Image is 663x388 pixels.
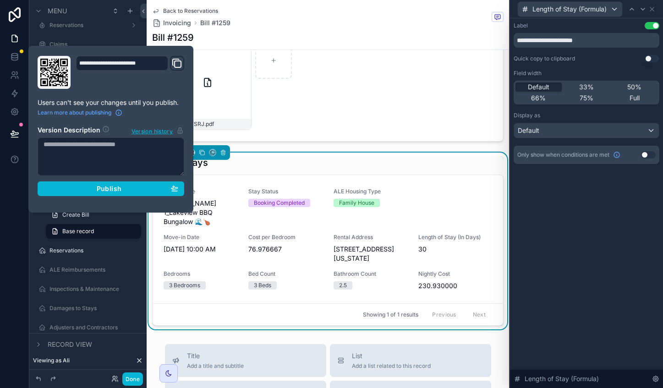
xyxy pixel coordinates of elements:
a: Bill #1259 [200,18,230,27]
button: Version history [131,126,184,136]
span: Viewing as Ali [33,357,70,364]
span: Cost per Bedroom [248,234,322,241]
p: Users can't see your changes until you publish. [38,98,184,107]
span: Back to Reservations [163,7,218,15]
button: Length of Stay (Formula) [517,1,623,17]
label: ALE Reimbursements [49,266,139,273]
span: Learn more about publishing [38,109,111,116]
span: Add a list related to this record [352,362,431,370]
span: Showing 1 of 1 results [363,311,418,318]
button: Done [122,372,143,386]
span: Invoicing [163,18,191,27]
label: Claims [49,41,139,48]
div: Label [514,22,528,29]
button: ListAdd a list related to this record [330,344,491,377]
span: Move-in Date [164,234,237,241]
span: Default [518,126,539,135]
span: Publish [97,185,121,193]
span: Record Title [164,188,237,195]
span: Bedrooms [164,270,237,278]
div: 3 Bedrooms [169,281,200,290]
label: Field width [514,70,542,77]
span: Default [528,82,549,92]
a: Learn more about publishing [38,109,122,116]
button: Default [514,123,659,138]
a: Base record [46,224,141,239]
div: Booking Completed [254,199,305,207]
span: [STREET_ADDRESS][US_STATE] [334,245,407,263]
label: Reservations [49,22,126,29]
span: Menu [48,6,67,16]
span: Base record [62,228,94,235]
span: Bed Count [248,270,322,278]
span: Bathroom Count [334,270,407,278]
label: Adjusters and Contractors [49,324,139,331]
span: Add a title and subtitle [187,362,244,370]
a: Back to Reservations [152,7,218,15]
span: Record view [48,340,92,349]
span: Nightly Cost [418,270,492,278]
button: TitleAdd a title and subtitle [165,344,326,377]
span: 76.976667 [248,245,322,254]
span: [PERSON_NAME] 1_Lakeview BBQ Bungalow 🌊🍗 [164,199,237,226]
span: Create Bill [62,211,89,219]
label: Reservations [49,247,139,254]
span: 30 [418,245,492,254]
span: List [352,351,431,361]
div: 2.5 [339,281,347,290]
span: Length of Stay (In Days) [418,234,492,241]
a: Create Bill [46,208,141,222]
div: 3 Beds [254,281,271,290]
span: 75% [580,93,593,103]
div: Quick copy to clipboard [514,55,575,62]
div: Domain and Custom Link [76,56,184,89]
span: Length of Stay (Formula) [525,374,599,383]
span: 230.930000 [418,281,492,290]
h2: Version Description [38,126,100,136]
span: Full [630,93,640,103]
a: Invoicing [152,18,191,27]
label: Display as [514,112,540,119]
span: 33% [579,82,594,92]
span: Only show when conditions are met [517,151,609,158]
label: Inspections & Maintenance [49,285,139,293]
span: Length of Stay (Formula) [532,5,607,14]
span: Rental Address [334,234,407,241]
h1: Bill #1259 [152,31,194,44]
span: Title [187,351,244,361]
label: Damages to Stays [49,305,139,312]
span: [DATE] 10:00 AM [164,245,237,254]
span: 66% [531,93,546,103]
button: Publish [38,181,184,196]
span: 50% [627,82,641,92]
span: Version history [132,126,173,135]
div: Family House [339,199,374,207]
span: Stay Status [248,188,322,195]
span: ALE Housing Type [334,188,436,195]
a: Record Title[PERSON_NAME] 1_Lakeview BBQ Bungalow 🌊🍗Stay StatusBooking CompletedALE Housing TypeF... [153,175,503,303]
